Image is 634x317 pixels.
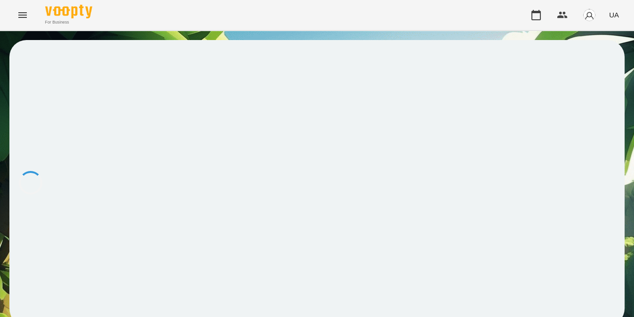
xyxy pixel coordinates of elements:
button: UA [605,6,623,24]
img: avatar_s.png [583,8,596,22]
span: For Business [45,19,92,25]
button: Menu [11,4,34,26]
span: UA [609,10,619,20]
img: Voopty Logo [45,5,92,18]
